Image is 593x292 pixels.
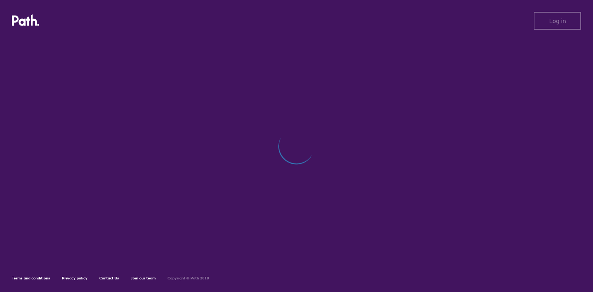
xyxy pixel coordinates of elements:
a: Contact Us [99,276,119,281]
a: Terms and conditions [12,276,50,281]
span: Log in [549,17,566,24]
a: Privacy policy [62,276,87,281]
a: Join our team [131,276,156,281]
button: Log in [534,12,581,30]
h6: Copyright © Path 2018 [168,276,209,281]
